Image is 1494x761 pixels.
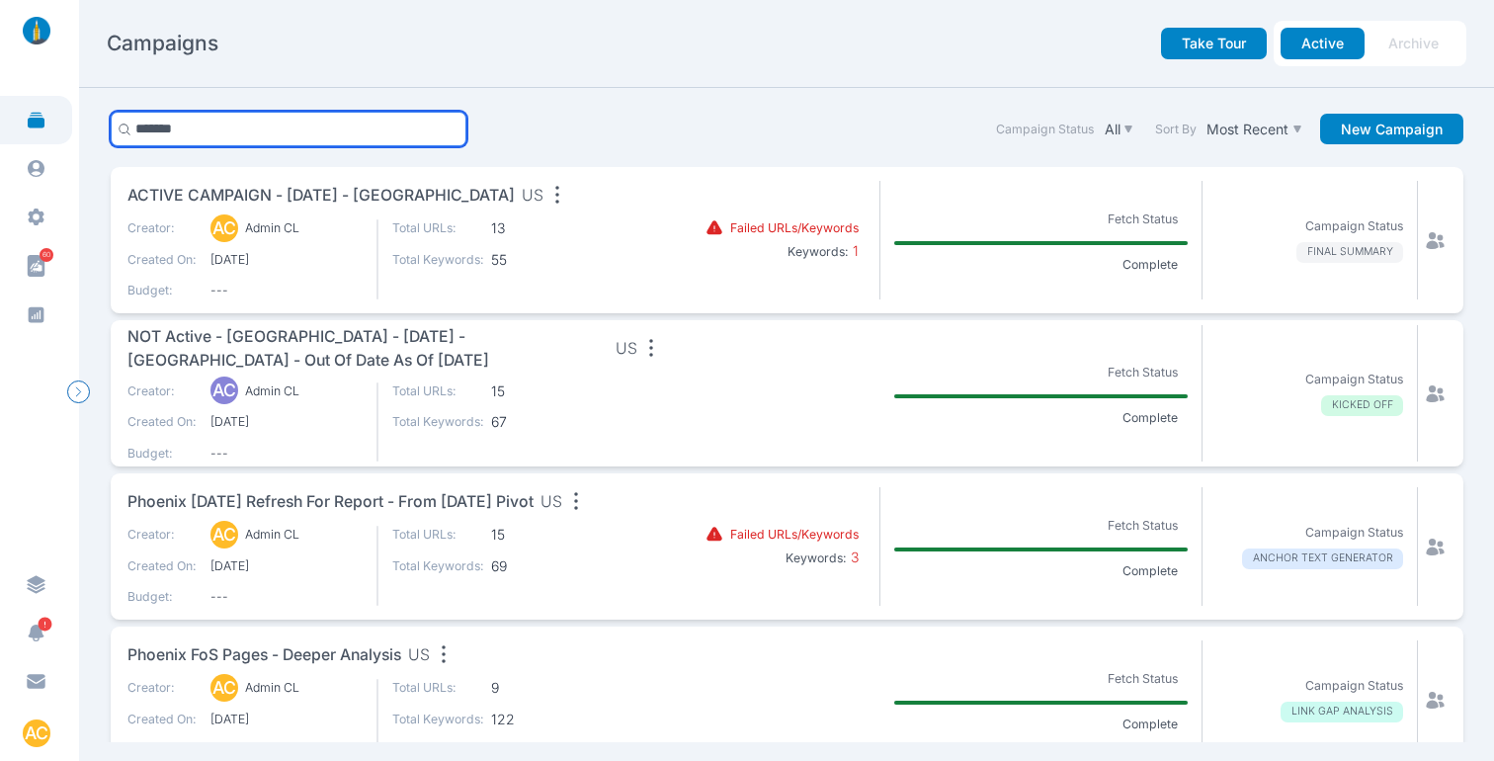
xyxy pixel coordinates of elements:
p: Fetch Status [1097,360,1188,384]
span: 1 [849,242,859,259]
p: Total Keywords: [392,413,484,431]
label: Campaign Status [996,121,1094,138]
p: Creator: [127,219,197,237]
span: 60 [40,248,53,262]
p: Created On: [127,557,197,575]
button: New Campaign [1320,114,1463,145]
p: Admin CL [245,382,299,400]
p: Total URLs: [392,382,484,400]
b: Keywords: [786,550,847,565]
span: 3 [847,549,859,565]
span: [DATE] [210,251,363,269]
p: Admin CL [245,526,299,544]
p: Total Keywords: [392,251,484,269]
span: 55 [491,251,583,269]
p: Total Keywords: [392,557,484,575]
span: 67 [491,413,583,431]
p: Creator: [127,526,197,544]
p: Complete [1112,716,1188,733]
p: Campaign Status [1305,524,1403,542]
p: Campaign Status [1305,371,1403,388]
span: --- [210,588,363,606]
p: ANCHOR TEXT GENERATOR [1242,549,1403,569]
button: Most Recent [1203,117,1306,141]
p: KICKED OFF [1321,395,1403,416]
span: US [616,337,637,362]
p: Fetch Status [1097,513,1188,538]
p: Total URLs: [392,219,484,237]
p: Campaign Status [1305,677,1403,695]
span: 15 [491,526,583,544]
img: linklaunch_small.2ae18699.png [16,17,57,44]
p: Fetch Status [1097,207,1188,231]
span: Phoenix FoS Pages - Deeper Analysis [127,643,401,668]
span: [DATE] [210,711,363,728]
span: NOT active - [GEOGRAPHIC_DATA] - [DATE] - [GEOGRAPHIC_DATA] - out of date as of [DATE] [127,325,609,374]
button: Archive [1368,28,1459,59]
p: Failed URLs/Keywords [730,526,859,544]
p: Created On: [127,711,197,728]
p: Created On: [127,251,197,269]
p: Complete [1112,409,1188,427]
span: [DATE] [210,557,363,575]
span: 69 [491,557,583,575]
p: Budget: [127,588,197,606]
p: Budget: [127,282,197,299]
span: [DATE] [210,413,363,431]
button: Take Tour [1161,28,1267,59]
p: Creator: [127,382,197,400]
p: Admin CL [245,679,299,697]
label: Sort By [1155,121,1197,138]
p: Created On: [127,413,197,431]
div: AC [210,214,238,242]
div: AC [210,377,238,404]
p: Total Keywords: [392,711,484,728]
button: Active [1281,28,1365,59]
p: All [1105,121,1120,138]
span: Phoenix [DATE] Refresh for report - from [DATE] pivot [127,490,534,515]
span: --- [210,282,363,299]
button: All [1101,117,1137,141]
span: US [408,643,430,668]
span: 15 [491,382,583,400]
span: 13 [491,219,583,237]
p: Fetch Status [1097,666,1188,691]
p: Total URLs: [392,526,484,544]
p: Budget: [127,445,197,463]
p: Campaign Status [1305,217,1403,235]
p: Complete [1112,256,1188,274]
span: US [522,184,543,209]
span: --- [210,445,363,463]
span: 9 [491,679,583,697]
p: Complete [1112,562,1188,580]
span: --- [210,741,363,759]
p: Most Recent [1206,121,1288,138]
p: Creator: [127,679,197,697]
p: FINAL SUMMARY [1296,242,1403,263]
h2: Campaigns [107,30,218,57]
p: Total URLs: [392,679,484,697]
span: ACTIVE CAMPAIGN - [DATE] - [GEOGRAPHIC_DATA] [127,184,515,209]
p: Admin CL [245,219,299,237]
p: Budget: [127,741,197,759]
b: Keywords: [788,244,849,259]
span: 122 [491,711,583,728]
span: US [540,490,562,515]
div: AC [210,521,238,549]
p: LINK GAP ANALYSIS [1281,702,1403,722]
p: Failed URLs/Keywords [730,219,859,237]
div: AC [210,674,238,702]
